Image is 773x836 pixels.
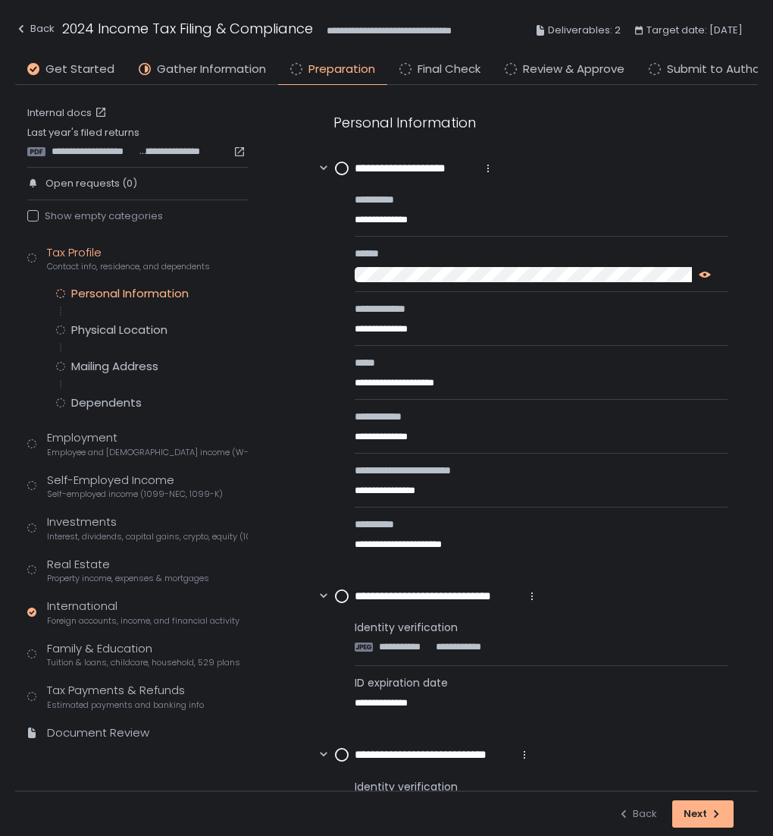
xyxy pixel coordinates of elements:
[45,177,137,190] span: Open requests (0)
[71,322,167,338] div: Physical Location
[418,61,480,78] span: Final Check
[27,126,248,158] div: Last year's filed returns
[15,20,55,38] div: Back
[71,359,158,374] div: Mailing Address
[27,106,110,120] a: Internal docs
[47,598,239,627] div: International
[47,556,209,585] div: Real Estate
[45,61,114,78] span: Get Started
[47,244,210,273] div: Tax Profile
[618,800,657,828] button: Back
[672,800,734,828] button: Next
[333,112,712,133] div: Personal Information
[47,429,248,458] div: Employment
[618,807,657,821] div: Back
[62,18,313,39] h1: 2024 Income Tax Filing & Compliance
[47,514,248,542] div: Investments
[47,724,149,742] div: Document Review
[47,699,204,711] span: Estimated payments and banking info
[308,61,375,78] span: Preparation
[548,21,621,39] span: Deliverables: 2
[47,640,240,669] div: Family & Education
[47,472,223,501] div: Self-Employed Income
[47,531,248,542] span: Interest, dividends, capital gains, crypto, equity (1099s, K-1s)
[47,615,239,627] span: Foreign accounts, income, and financial activity
[47,261,210,272] span: Contact info, residence, and dependents
[15,18,55,43] button: Back
[71,395,142,410] div: Dependents
[47,573,209,584] span: Property income, expenses & mortgages
[355,620,728,635] span: Identity verification
[47,447,248,458] span: Employee and [DEMOGRAPHIC_DATA] income (W-2s)
[47,489,223,500] span: Self-employed income (1099-NEC, 1099-K)
[355,675,728,690] span: ID expiration date
[47,657,240,668] span: Tuition & loans, childcare, household, 529 plans
[646,21,743,39] span: Target date: [DATE]
[157,61,266,78] span: Gather Information
[47,682,204,711] div: Tax Payments & Refunds
[71,286,189,301] div: Personal Information
[684,807,722,821] div: Next
[355,779,728,794] span: Identity verification
[523,61,624,78] span: Review & Approve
